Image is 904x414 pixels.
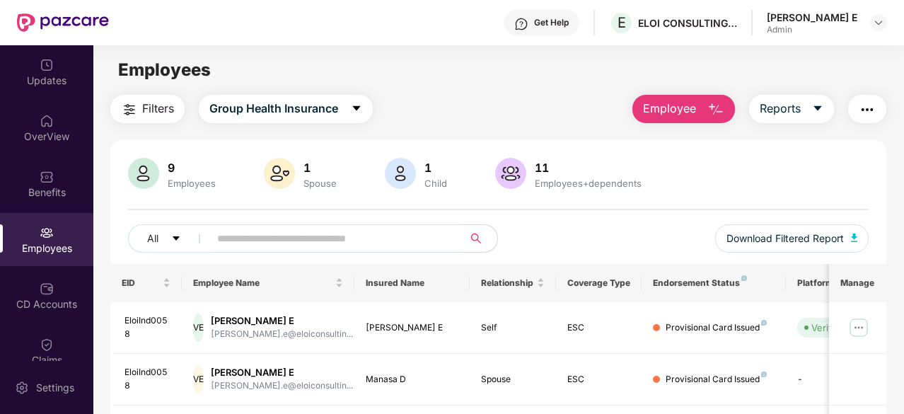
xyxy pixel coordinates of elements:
[618,14,626,31] span: E
[128,158,159,189] img: svg+xml;base64,PHN2ZyB4bWxucz0iaHR0cDovL3d3dy53My5vcmcvMjAwMC9zdmciIHhtbG5zOnhsaW5rPSJodHRwOi8vd3...
[264,158,295,189] img: svg+xml;base64,PHN2ZyB4bWxucz0iaHR0cDovL3d3dy53My5vcmcvMjAwMC9zdmciIHhtbG5zOnhsaW5rPSJodHRwOi8vd3...
[514,17,528,31] img: svg+xml;base64,PHN2ZyBpZD0iSGVscC0zMngzMiIgeG1sbnM9Imh0dHA6Ly93d3cudzMub3JnLzIwMDAvc3ZnIiB3aWR0aD...
[110,264,182,302] th: EID
[463,233,490,244] span: search
[811,321,845,335] div: Verified
[40,170,54,184] img: svg+xml;base64,PHN2ZyBpZD0iQmVuZWZpdHMiIHhtbG5zPSJodHRwOi8vd3d3LnczLm9yZy8yMDAwL3N2ZyIgd2lkdGg9Ij...
[40,114,54,128] img: svg+xml;base64,PHN2ZyBpZD0iSG9tZSIgeG1sbnM9Imh0dHA6Ly93d3cudzMub3JnLzIwMDAvc3ZnIiB3aWR0aD0iMjAiIG...
[797,277,875,289] div: Platform Status
[556,264,642,302] th: Coverage Type
[354,264,470,302] th: Insured Name
[422,161,450,175] div: 1
[193,365,204,393] div: VE
[767,11,857,24] div: [PERSON_NAME] E
[15,381,29,395] img: svg+xml;base64,PHN2ZyBpZD0iU2V0dGluZy0yMHgyMCIgeG1sbnM9Imh0dHA6Ly93d3cudzMub3JnLzIwMDAvc3ZnIiB3aW...
[632,95,735,123] button: Employee
[211,328,353,341] div: [PERSON_NAME].e@eloiconsultin...
[422,178,450,189] div: Child
[829,264,886,302] th: Manage
[873,17,884,28] img: svg+xml;base64,PHN2ZyBpZD0iRHJvcGRvd24tMzJ4MzIiIHhtbG5zPSJodHRwOi8vd3d3LnczLm9yZy8yMDAwL3N2ZyIgd2...
[301,161,340,175] div: 1
[481,373,545,386] div: Spouse
[211,366,353,379] div: [PERSON_NAME] E
[643,100,696,117] span: Employee
[481,277,534,289] span: Relationship
[567,373,631,386] div: ESC
[165,161,219,175] div: 9
[209,100,338,117] span: Group Health Insurance
[851,234,858,242] img: svg+xml;base64,PHN2ZyB4bWxucz0iaHR0cDovL3d3dy53My5vcmcvMjAwMC9zdmciIHhtbG5zOnhsaW5rPSJodHRwOi8vd3...
[847,316,870,339] img: manageButton
[481,321,545,335] div: Self
[532,161,644,175] div: 11
[199,95,373,123] button: Group Health Insurancecaret-down
[761,320,767,326] img: svg+xml;base64,PHN2ZyB4bWxucz0iaHR0cDovL3d3dy53My5vcmcvMjAwMC9zdmciIHdpZHRoPSI4IiBoZWlnaHQ9IjgiIH...
[118,59,211,80] span: Employees
[653,277,774,289] div: Endorsement Status
[171,234,181,245] span: caret-down
[470,264,556,302] th: Relationship
[193,314,204,342] div: VE
[366,321,458,335] div: [PERSON_NAME] E
[147,231,158,246] span: All
[534,17,569,28] div: Get Help
[142,100,174,117] span: Filters
[301,178,340,189] div: Spouse
[40,282,54,296] img: svg+xml;base64,PHN2ZyBpZD0iQ0RfQWNjb3VudHMiIGRhdGEtbmFtZT0iQ0QgQWNjb3VudHMiIHhtbG5zPSJodHRwOi8vd3...
[17,13,109,32] img: New Pazcare Logo
[495,158,526,189] img: svg+xml;base64,PHN2ZyB4bWxucz0iaHR0cDovL3d3dy53My5vcmcvMjAwMC9zdmciIHhtbG5zOnhsaW5rPSJodHRwOi8vd3...
[812,103,823,115] span: caret-down
[463,224,498,253] button: search
[666,321,767,335] div: Provisional Card Issued
[165,178,219,189] div: Employees
[121,101,138,118] img: svg+xml;base64,PHN2ZyB4bWxucz0iaHR0cDovL3d3dy53My5vcmcvMjAwMC9zdmciIHdpZHRoPSIyNCIgaGVpZ2h0PSIyNC...
[532,178,644,189] div: Employees+dependents
[122,277,161,289] span: EID
[182,264,354,302] th: Employee Name
[707,101,724,118] img: svg+xml;base64,PHN2ZyB4bWxucz0iaHR0cDovL3d3dy53My5vcmcvMjAwMC9zdmciIHhtbG5zOnhsaW5rPSJodHRwOi8vd3...
[385,158,416,189] img: svg+xml;base64,PHN2ZyB4bWxucz0iaHR0cDovL3d3dy53My5vcmcvMjAwMC9zdmciIHhtbG5zOnhsaW5rPSJodHRwOi8vd3...
[749,95,834,123] button: Reportscaret-down
[567,321,631,335] div: ESC
[638,16,737,30] div: ELOI CONSULTING PRIVATE LIMITED
[666,373,767,386] div: Provisional Card Issued
[40,58,54,72] img: svg+xml;base64,PHN2ZyBpZD0iVXBkYXRlZCIgeG1sbnM9Imh0dHA6Ly93d3cudzMub3JnLzIwMDAvc3ZnIiB3aWR0aD0iMj...
[767,24,857,35] div: Admin
[40,226,54,240] img: svg+xml;base64,PHN2ZyBpZD0iRW1wbG95ZWVzIiB4bWxucz0iaHR0cDovL3d3dy53My5vcmcvMjAwMC9zdmciIHdpZHRoPS...
[193,277,332,289] span: Employee Name
[211,314,353,328] div: [PERSON_NAME] E
[760,100,801,117] span: Reports
[741,275,747,281] img: svg+xml;base64,PHN2ZyB4bWxucz0iaHR0cDovL3d3dy53My5vcmcvMjAwMC9zdmciIHdpZHRoPSI4IiBoZWlnaHQ9IjgiIH...
[124,366,171,393] div: EloiInd0058
[128,224,214,253] button: Allcaret-down
[351,103,362,115] span: caret-down
[32,381,79,395] div: Settings
[726,231,844,246] span: Download Filtered Report
[715,224,869,253] button: Download Filtered Report
[40,338,54,352] img: svg+xml;base64,PHN2ZyBpZD0iQ2xhaW0iIHhtbG5zPSJodHRwOi8vd3d3LnczLm9yZy8yMDAwL3N2ZyIgd2lkdGg9IjIwIi...
[211,379,353,393] div: [PERSON_NAME].e@eloiconsultin...
[124,314,171,341] div: EloiInd0058
[786,354,886,406] td: -
[366,373,458,386] div: Manasa D
[859,101,876,118] img: svg+xml;base64,PHN2ZyB4bWxucz0iaHR0cDovL3d3dy53My5vcmcvMjAwMC9zdmciIHdpZHRoPSIyNCIgaGVpZ2h0PSIyNC...
[761,372,767,377] img: svg+xml;base64,PHN2ZyB4bWxucz0iaHR0cDovL3d3dy53My5vcmcvMjAwMC9zdmciIHdpZHRoPSI4IiBoZWlnaHQ9IjgiIH...
[110,95,185,123] button: Filters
